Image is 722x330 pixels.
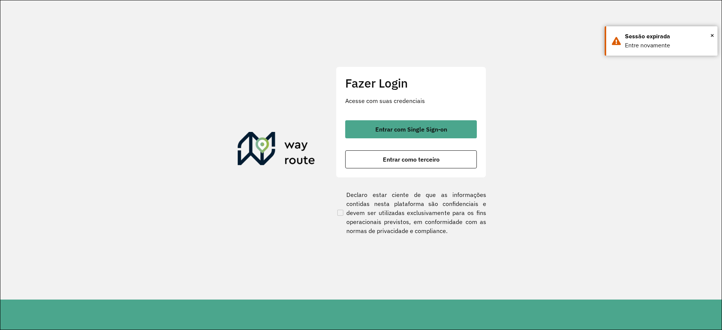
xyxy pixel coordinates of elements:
img: Roteirizador AmbevTech [238,132,315,168]
div: Sessão expirada [625,32,712,41]
button: button [345,150,477,168]
div: Entre novamente [625,41,712,50]
button: Close [710,30,714,41]
p: Acesse com suas credenciais [345,96,477,105]
button: button [345,120,477,138]
span: × [710,30,714,41]
h2: Fazer Login [345,76,477,90]
label: Declaro estar ciente de que as informações contidas nesta plataforma são confidenciais e devem se... [336,190,486,235]
span: Entrar como terceiro [383,156,440,162]
span: Entrar com Single Sign-on [375,126,447,132]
